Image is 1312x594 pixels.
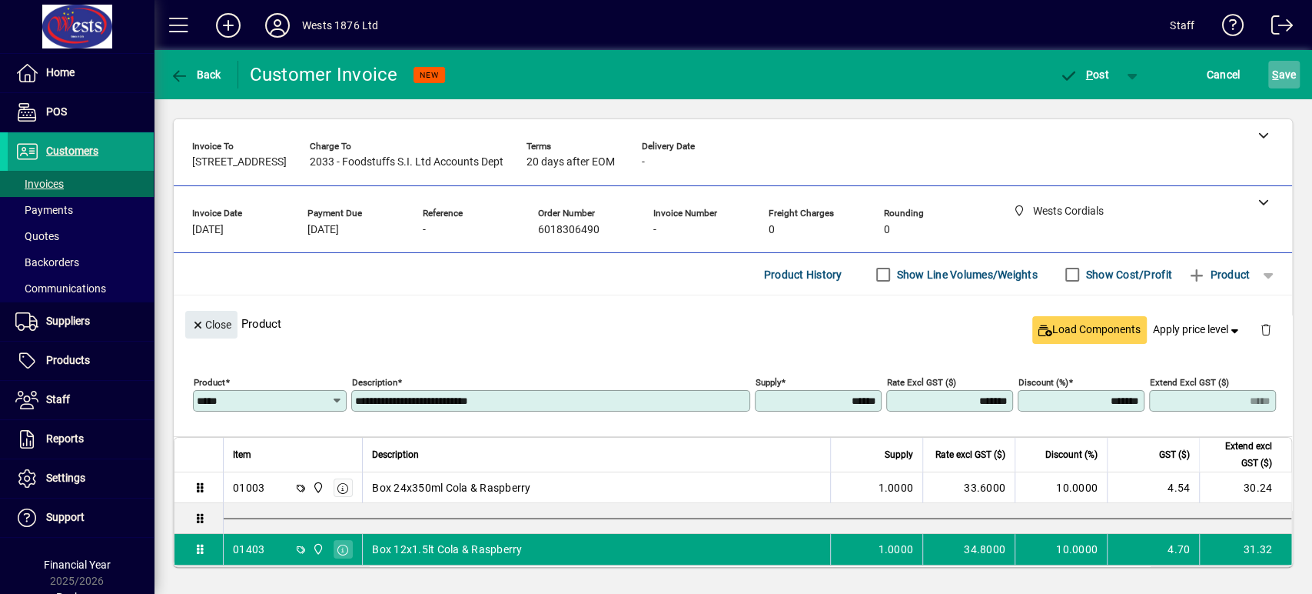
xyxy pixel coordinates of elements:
span: ave [1272,62,1296,87]
div: Customer Invoice [250,62,398,87]
td: 30.24 [1199,472,1291,503]
span: Quotes [15,230,59,242]
div: Product [174,295,1292,352]
span: Staff [46,393,70,405]
span: Box 12x1.5lt Cola & Raspberry [372,542,522,557]
div: Wests 1876 Ltd [302,13,378,38]
span: Rate excl GST ($) [935,446,1005,463]
button: Save [1268,61,1300,88]
span: GST ($) [1159,446,1190,463]
button: Delete [1247,311,1284,348]
mat-label: Rate excl GST ($) [887,377,956,388]
span: - [423,224,426,236]
mat-label: Description [352,377,397,388]
a: POS [8,93,154,132]
app-page-header-button: Delete [1247,322,1284,336]
span: Supply [885,446,913,463]
a: Logout [1259,3,1293,53]
span: S [1272,68,1278,81]
a: Support [8,499,154,537]
td: 10.0000 [1015,534,1107,565]
td: 10.0000 [1015,472,1107,503]
label: Show Line Volumes/Weights [894,267,1038,282]
span: Invoices [15,178,64,190]
a: Quotes [8,223,154,249]
button: Post [1051,61,1117,88]
span: Product History [764,262,842,287]
a: Settings [8,459,154,498]
div: 34.8000 [932,542,1005,557]
div: 01403 [233,542,264,557]
span: Backorders [15,256,79,269]
mat-label: Supply [756,377,781,388]
button: Back [166,61,225,88]
span: Customers [46,145,98,157]
span: [DATE] [192,224,224,236]
span: 0 [884,224,890,236]
td: 31.32 [1199,534,1291,565]
a: Backorders [8,249,154,275]
span: Home [46,66,75,78]
span: Apply price level [1153,322,1242,338]
span: POS [46,105,67,118]
span: 6018306490 [538,224,600,236]
button: Product History [758,261,849,289]
td: 4.70 [1107,534,1199,565]
span: P [1086,68,1093,81]
span: 2033 - Foodstuffs S.I. Ltd Accounts Dept [310,156,503,169]
span: Settings [46,472,85,484]
a: Invoices [8,171,154,197]
mat-label: Product [194,377,225,388]
button: Add [204,12,253,39]
button: Apply price level [1147,316,1248,344]
div: 01003 [233,480,264,496]
button: Product [1180,261,1257,289]
span: 1.0000 [879,480,914,496]
div: 33.6000 [932,480,1005,496]
a: Payments [8,197,154,223]
label: Show Cost/Profit [1083,267,1172,282]
span: Wests Cordials [308,541,326,558]
span: Products [46,354,90,366]
td: 4.54 [1107,472,1199,503]
a: Knowledge Base [1210,3,1244,53]
span: 0 [769,224,775,236]
mat-label: Discount (%) [1018,377,1068,388]
span: Reports [46,432,84,445]
button: Close [185,311,237,339]
span: Description [372,446,419,463]
span: Back [170,68,221,81]
span: Box 24x350ml Cola & Raspberry [372,480,530,496]
span: Wests Cordials [308,479,326,496]
a: Suppliers [8,302,154,341]
a: Reports [8,420,154,459]
a: Staff [8,381,154,419]
span: 1.0000 [879,542,914,557]
a: Products [8,342,154,380]
span: Support [46,511,85,523]
span: Payments [15,204,73,216]
span: Communications [15,282,106,295]
span: Cancel [1207,62,1241,87]
span: Extend excl GST ($) [1209,438,1272,472]
button: Cancel [1203,61,1244,88]
button: Profile [253,12,302,39]
span: Product [1187,262,1250,287]
span: Item [233,446,251,463]
span: NEW [420,70,439,80]
a: Home [8,54,154,92]
mat-label: Extend excl GST ($) [1150,377,1229,388]
app-page-header-button: Close [181,317,241,331]
app-page-header-button: Back [154,61,238,88]
span: Financial Year [44,559,111,571]
span: [STREET_ADDRESS] [192,156,287,169]
span: [DATE] [307,224,339,236]
span: Suppliers [46,315,90,327]
span: 20 days after EOM [526,156,615,169]
span: Load Components [1038,322,1141,338]
span: Close [191,312,231,338]
span: - [642,156,645,169]
div: Staff [1170,13,1194,38]
button: Load Components [1032,316,1147,344]
a: Communications [8,275,154,302]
